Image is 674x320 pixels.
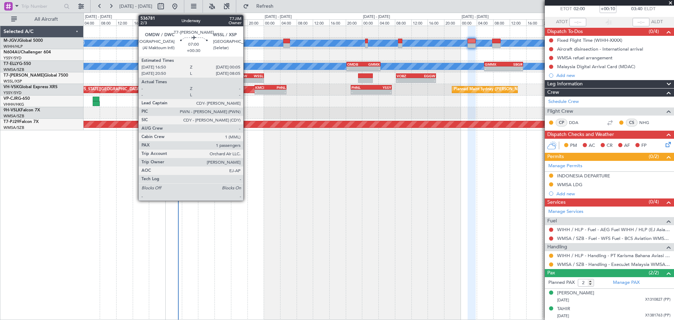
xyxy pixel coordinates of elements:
div: [DATE] - [DATE] [166,14,193,20]
div: Fixed Flight Time (WIHH-XXXX) [557,37,622,43]
a: YSSY/SYD [4,55,21,61]
a: M-JGVJGlobal 5000 [4,39,43,43]
div: 16:00 [526,19,543,26]
div: 12:00 [510,19,526,26]
div: EGGW [416,74,435,78]
span: 9H-VSLK [4,108,21,112]
span: 02:00 [574,6,585,13]
div: - [397,78,416,83]
a: WMSA/SZB [4,67,24,72]
a: VH-VSKGlobal Express XRS [4,85,58,89]
div: - [364,67,380,71]
div: [DATE] - [DATE] [363,14,390,20]
span: ETOT [560,6,572,13]
input: --:-- [569,18,586,26]
div: - [504,67,523,71]
div: OMDB [347,62,364,66]
a: Schedule Crew [548,98,579,105]
div: - [416,78,435,83]
a: Manage PAX [613,279,640,286]
div: WMSA LDG [557,182,582,188]
span: X1381763 (PP) [645,313,670,319]
div: 20:00 [444,19,461,26]
div: Add new [556,72,670,78]
span: Crew [547,89,559,97]
a: WIHH/HLP [4,44,23,49]
div: 12:00 [313,19,329,26]
a: NHG [639,119,655,126]
span: [DATE] [557,313,569,319]
div: - [235,78,249,83]
div: 08:00 [198,19,214,26]
span: Flight Crew [547,107,573,116]
span: Fuel [547,217,557,225]
a: 9H-VSLKFalcon 7X [4,108,40,112]
span: [DATE] [557,298,569,303]
div: [PERSON_NAME] [557,290,594,297]
div: - [351,90,371,94]
button: Refresh [240,1,282,12]
span: Refresh [250,4,280,9]
div: 00:00 [264,19,280,26]
span: PM [570,142,577,149]
span: M-JGVJ [4,39,19,43]
div: 16:00 [133,19,149,26]
div: AOG Maint [US_STATE][GEOGRAPHIC_DATA] ([US_STATE] City Intl) [59,84,179,95]
div: TAHIR [557,306,570,313]
div: 16:00 [231,19,247,26]
div: INDONESIA DEPARTURE [557,173,610,179]
span: VP-CJR [4,97,18,101]
div: 12:00 [116,19,133,26]
div: - [255,90,270,94]
div: 08:00 [297,19,313,26]
span: AF [624,142,630,149]
a: WSSL/XSP [4,79,22,84]
span: (0/4) [649,198,659,205]
a: YSSY/SYD [4,90,21,96]
div: 16:00 [329,19,346,26]
span: 03:40 [631,6,642,13]
div: [DATE] - [DATE] [85,14,112,20]
div: 00:00 [461,19,477,26]
a: VHHH/HKG [4,102,24,107]
div: 04:00 [182,19,198,26]
div: GMMX [364,62,380,66]
button: All Aircraft [8,14,76,25]
a: Manage Services [548,208,583,215]
div: YSSY [371,85,391,90]
div: 12:00 [411,19,428,26]
div: Aircraft disinsection - International arrival [557,46,643,52]
div: - [485,67,504,71]
a: WMSA / SZB - Handling - ExecuJet Malaysia WMSA / SZB [557,261,670,267]
div: OMDW [235,74,249,78]
div: PHNL [270,85,285,90]
div: - [371,90,391,94]
a: WMSA/SZB [4,125,24,130]
div: 20:00 [247,19,264,26]
span: ELDT [644,6,655,13]
span: Dispatch To-Dos [547,28,583,36]
span: CR [607,142,613,149]
span: T7-[PERSON_NAME] [4,73,44,78]
span: All Aircraft [18,17,74,22]
span: Pax [547,269,555,277]
label: Planned PAX [548,279,575,286]
span: FP [641,142,647,149]
div: [DATE] - [DATE] [265,14,292,20]
div: - [249,78,263,83]
div: 20:00 [346,19,362,26]
span: Leg Information [547,80,583,88]
div: 04:00 [477,19,493,26]
a: WIHH / HLP - Fuel - AEG Fuel WIHH / HLP (EJ Asia Only) [557,227,670,233]
span: Handling [547,243,567,251]
div: Planned Maint Sydney ([PERSON_NAME] Intl) [454,84,535,95]
span: (0/4) [649,28,659,35]
span: X1310827 (PP) [645,297,670,303]
a: Manage Permits [548,163,582,170]
div: Add new [556,191,670,197]
span: AC [589,142,595,149]
div: GMMX [485,62,504,66]
div: [DATE] - [DATE] [462,14,489,20]
a: WIHH / HLP - Handling - PT Karisma Bahana Aviasi WIHH / HLP [557,253,670,259]
a: T7-PJ29Falcon 7X [4,120,39,124]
